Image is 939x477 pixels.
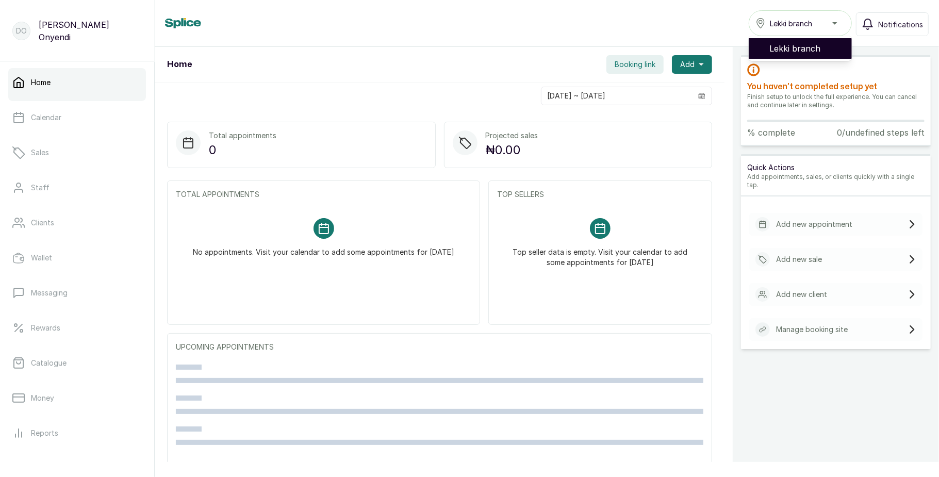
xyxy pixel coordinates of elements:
p: Catalogue [31,358,67,368]
p: Wallet [31,253,52,263]
h1: Home [167,58,192,71]
input: Select date [541,87,692,105]
p: Quick Actions [747,162,925,173]
p: 0 [209,141,276,159]
p: Add new appointment [776,219,852,229]
span: Add [680,59,695,70]
p: Clients [31,218,54,228]
span: Booking link [615,59,655,70]
p: Manage booking site [776,324,848,335]
a: Clients [8,208,146,237]
p: TOP SELLERS [497,189,703,200]
a: Catalogue [8,349,146,377]
p: Finish setup to unlock the full experience. You can cancel and continue later in settings. [747,93,925,109]
p: Add new client [776,289,827,300]
a: Rewards [8,314,146,342]
a: Calendar [8,103,146,132]
p: Messaging [31,288,68,298]
p: Money [31,393,54,403]
ul: Lekki branch [749,36,852,61]
button: Booking link [606,55,664,74]
p: DO [16,26,27,36]
a: Wallet [8,243,146,272]
a: Reports [8,419,146,448]
p: UPCOMING APPOINTMENTS [176,342,703,352]
p: Total appointments [209,130,276,141]
p: Rewards [31,323,60,333]
span: Notifications [878,19,923,30]
p: Home [31,77,51,88]
p: Add appointments, sales, or clients quickly with a single tap. [747,173,925,189]
span: Lekki branch [769,42,844,55]
a: Sales [8,138,146,167]
p: 0/undefined steps left [837,126,925,139]
p: Projected sales [486,130,538,141]
a: Messaging [8,278,146,307]
p: [PERSON_NAME] Onyendi [39,19,142,43]
p: Staff [31,183,50,193]
p: Sales [31,147,49,158]
h2: You haven’t completed setup yet [747,80,925,93]
a: Staff [8,173,146,202]
p: Top seller data is empty. Visit your calendar to add some appointments for [DATE] [509,239,691,268]
button: Lekki branch [749,10,852,36]
svg: calendar [698,92,705,100]
p: % complete [747,126,795,139]
p: Reports [31,428,58,438]
p: Calendar [31,112,61,123]
a: Home [8,68,146,97]
p: No appointments. Visit your calendar to add some appointments for [DATE] [193,239,454,257]
a: Money [8,384,146,413]
button: Add [672,55,712,74]
p: ₦0.00 [486,141,538,159]
p: TOTAL APPOINTMENTS [176,189,471,200]
button: Notifications [856,12,929,36]
span: Lekki branch [770,18,812,29]
p: Add new sale [776,254,822,265]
